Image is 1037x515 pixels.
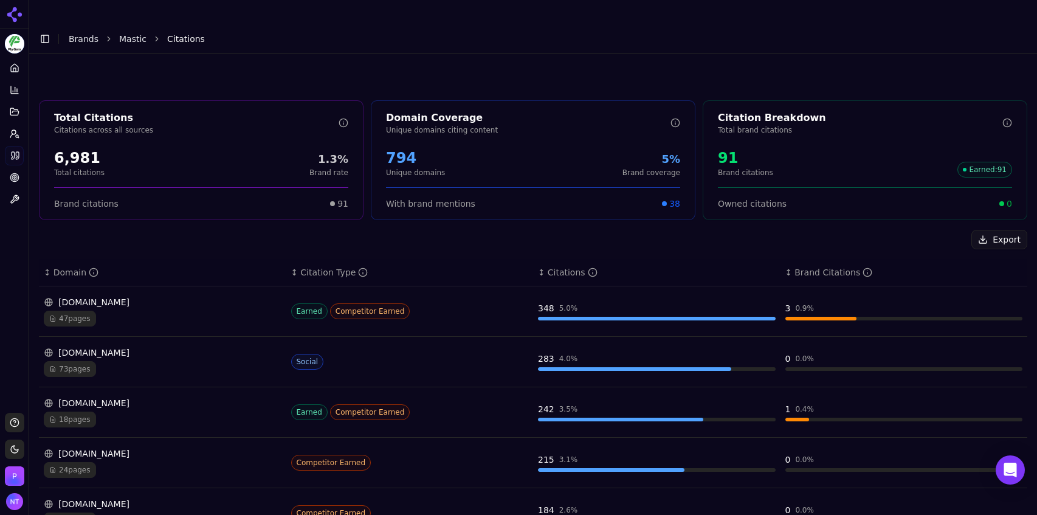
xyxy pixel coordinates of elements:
span: Brand citations [54,198,119,210]
span: 47 pages [44,311,96,327]
span: Competitor Earned [330,404,410,420]
th: totalCitationCount [533,259,780,286]
span: 18 pages [44,412,96,427]
div: Domain Coverage [386,111,670,125]
div: 5% [622,151,680,168]
div: 0.4 % [795,404,814,414]
a: Brands [69,34,98,44]
div: [DOMAIN_NAME] [44,296,281,308]
div: Citation Type [300,266,368,278]
div: 0.0 % [795,455,814,465]
span: 0 [1007,198,1012,210]
th: citationTypes [286,259,534,286]
th: domain [39,259,286,286]
span: Competitor Earned [330,303,410,319]
p: Total brand citations [718,125,1002,135]
span: 91 [337,198,348,210]
div: [DOMAIN_NAME] [44,498,281,510]
div: 1 [785,403,791,415]
div: 5.0 % [559,303,578,313]
div: 91 [718,148,773,168]
div: Citations [548,266,598,278]
div: [DOMAIN_NAME] [44,347,281,359]
div: Brand Citations [794,266,872,278]
p: Brand citations [718,168,773,178]
div: Citation Breakdown [718,111,1002,125]
span: Earned [291,404,328,420]
img: Mastic [5,34,24,54]
img: Nate Tower [6,493,23,510]
span: Citations [167,33,205,45]
span: 38 [669,198,680,210]
div: Domain [53,266,98,278]
th: brandCitationCount [780,259,1028,286]
div: 348 [538,302,554,314]
div: [DOMAIN_NAME] [44,448,281,460]
div: 0.9 % [795,303,814,313]
div: ↕Brand Citations [785,266,1023,278]
div: 0 [785,353,791,365]
div: Open Intercom Messenger [996,455,1025,485]
p: Citations across all sources [54,125,339,135]
div: Total Citations [54,111,339,125]
span: Owned citations [718,198,787,210]
div: 1.3% [309,151,348,168]
span: Earned [291,303,328,319]
div: 2.6 % [559,505,578,515]
div: [DOMAIN_NAME] [44,397,281,409]
button: Current brand: Mastic [5,34,24,54]
span: Competitor Earned [291,455,371,471]
div: ↕Citation Type [291,266,529,278]
div: 283 [538,353,554,365]
p: Total citations [54,168,105,178]
span: Social [291,354,324,370]
p: Unique domains citing content [386,125,670,135]
div: 3.5 % [559,404,578,414]
span: 24 pages [44,462,96,478]
div: 0.0 % [795,505,814,515]
span: 73 pages [44,361,96,377]
span: With brand mentions [386,198,475,210]
div: 3 [785,302,791,314]
div: ↕Citations [538,266,776,278]
div: 6,981 [54,148,105,168]
button: Export [971,230,1027,249]
div: 3.1 % [559,455,578,465]
div: 242 [538,403,554,415]
p: Brand coverage [622,168,680,178]
img: Perrill [5,466,24,486]
div: ↕Domain [44,266,281,278]
div: 794 [386,148,445,168]
span: Earned : 91 [957,162,1012,178]
div: 0 [785,454,791,466]
button: Open user button [6,493,23,510]
p: Unique domains [386,168,445,178]
p: Brand rate [309,168,348,178]
button: Open organization switcher [5,466,24,486]
nav: breadcrumb [69,33,1003,45]
div: 215 [538,454,554,466]
div: 4.0 % [559,354,578,364]
div: 0.0 % [795,354,814,364]
a: Mastic [119,33,146,45]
